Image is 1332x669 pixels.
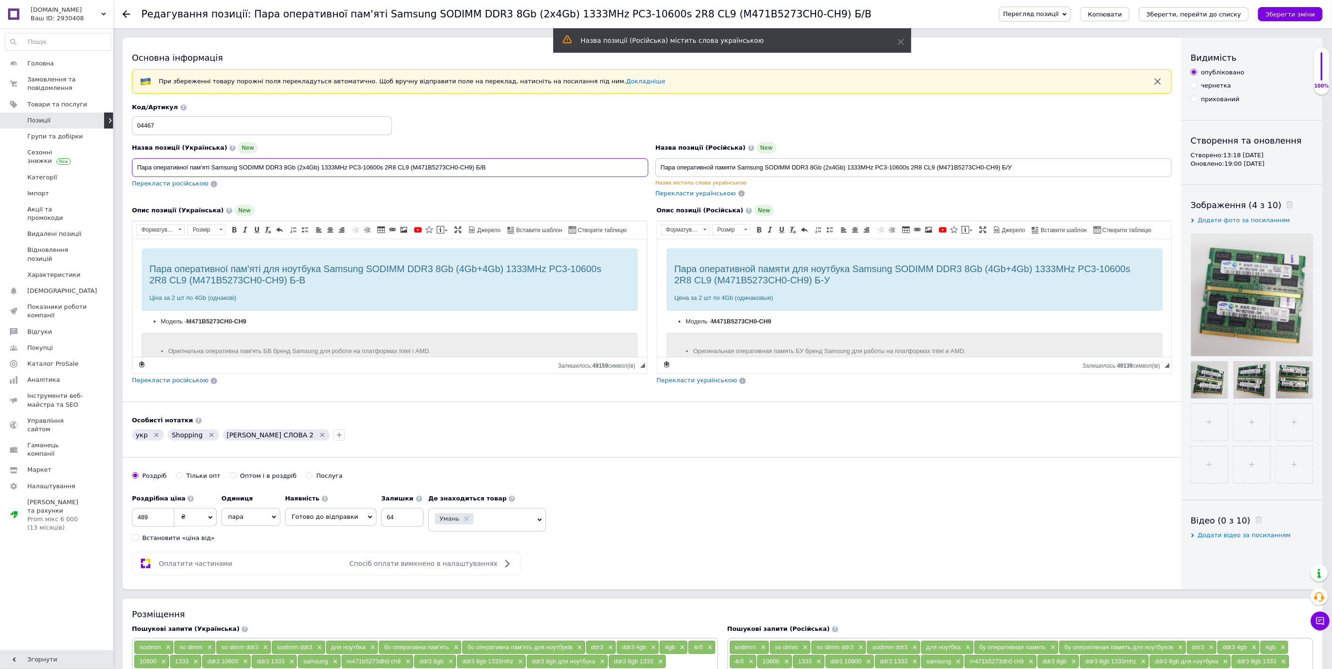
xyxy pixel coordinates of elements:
[325,225,335,235] a: По центру
[954,658,961,666] span: ×
[347,658,401,665] span: m471b5273dh0 ch9
[435,225,449,235] a: Вставити повідомлення
[901,225,911,235] a: Таблиця
[1048,644,1056,652] span: ×
[132,180,208,187] span: Перекласти російською
[314,225,324,235] a: По лівому краю
[1039,226,1087,234] span: Вставити шаблон
[132,495,185,502] b: Роздрібна ціна
[1085,658,1136,665] span: ddr3 8gb 1333mhz
[261,644,268,652] span: ×
[27,59,54,68] span: Головна
[240,225,251,235] a: Курсив (Ctrl+I)
[506,225,564,235] a: Вставити шаблон
[1207,644,1214,652] span: ×
[227,431,314,439] span: [PERSON_NAME] СЛОВА 2
[319,431,326,439] svg: Видалити мітку
[1201,95,1240,104] div: прихований
[440,516,459,522] span: Умань
[694,644,703,651] span: 4гб
[657,239,1172,357] iframe: Редактор, 918320FB-1116-4F19-A6D2-28BC8CDB986F
[735,658,744,665] span: 4гб
[759,644,766,652] span: ×
[180,644,203,651] span: so dimm
[825,225,835,235] a: Вставити/видалити маркований список
[36,107,479,117] li: Оригінальна оперативна пам'ять БВ бренд Samsung для роботи на платформах Intel і AMD.
[872,644,907,651] span: sodimm ddr3
[1176,644,1183,652] span: ×
[142,534,215,542] div: Встановити «ціна від»
[1250,644,1257,652] span: ×
[656,658,663,666] span: ×
[263,225,273,235] a: Видалити форматування
[576,226,627,234] span: Створити таблицю
[142,472,167,480] div: Роздріб
[27,417,87,434] span: Управління сайтом
[446,658,454,666] span: ×
[1237,658,1276,665] span: ddr3 8gb 1333
[132,104,178,111] span: Код/Артикул
[1043,658,1067,665] span: ddr3 8gb
[467,644,572,651] span: бо оперативна пам'ять для ноутбуків
[277,644,312,651] span: sodimm ddr3
[757,142,776,153] span: New
[27,441,87,458] span: Гаманець компанії
[1314,83,1329,89] div: 100%
[27,132,83,141] span: Групи та добірки
[36,107,479,117] li: Оригинальная оперативная память БУ бренд Samsung для работы на платформах Intel и AMD.
[139,644,161,651] span: sodimm
[978,225,988,235] a: Максимізувати
[424,225,434,235] a: Вставити іконку
[1101,226,1152,234] span: Створити таблицю
[140,76,151,87] img: :flag-ua:
[476,226,501,234] span: Джерело
[381,508,424,527] input: -
[27,287,97,295] span: [DEMOGRAPHIC_DATA]
[451,644,459,652] span: ×
[132,52,1172,64] div: Основна інформація
[387,225,398,235] a: Вставити/Редагувати посилання (Ctrl+L)
[926,658,951,665] span: samsung
[864,658,871,666] span: ×
[362,225,372,235] a: Збільшити відступ
[1266,644,1276,651] span: 4gb
[132,144,227,151] span: Назва позиції (Українська)
[515,226,563,234] span: Вставити шаблон
[992,225,1027,235] a: Джерело
[960,225,974,235] a: Вставити повідомлення
[132,207,224,214] span: Опис позиції (Українська)
[712,224,751,235] a: Розмір
[910,644,918,652] span: ×
[799,225,809,235] a: Повернути (Ctrl+Z)
[132,508,174,527] input: 0
[205,644,212,652] span: ×
[515,658,523,666] span: ×
[54,79,114,86] strong: M471B5273CH0-CH9
[880,658,908,665] span: ddr3 1333
[159,560,232,567] span: Оплатити частинами
[132,377,208,384] span: Перекласти російською
[252,225,262,235] a: Підкреслений (Ctrl+U)
[592,363,608,369] span: 49159
[655,190,736,197] span: Перекласти українською
[27,466,51,474] span: Маркет
[187,472,221,480] div: Тільки опт
[235,205,254,216] span: New
[172,431,203,439] span: Shopping
[980,644,1046,651] span: бу оперативная память
[1223,644,1247,651] span: ddr3 4gb
[384,644,449,651] span: бо оперативна пам'ять
[1201,81,1231,90] div: чернетка
[288,225,299,235] a: Вставити/видалити нумерований список
[705,644,713,652] span: ×
[775,644,798,651] span: so dimm
[191,658,199,666] span: ×
[1191,516,1250,525] span: Відео (0 з 10)
[1311,612,1330,630] button: Чат з покупцем
[1198,532,1291,539] span: Додати відео за посиланням
[1221,658,1228,666] span: ×
[1139,658,1146,666] span: ×
[17,54,498,64] div: Цена за 2 шт по 4Gb (одинаковые)
[1146,11,1241,18] i: Зберегти, перейти до списку
[300,225,310,235] a: Вставити/видалити маркований список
